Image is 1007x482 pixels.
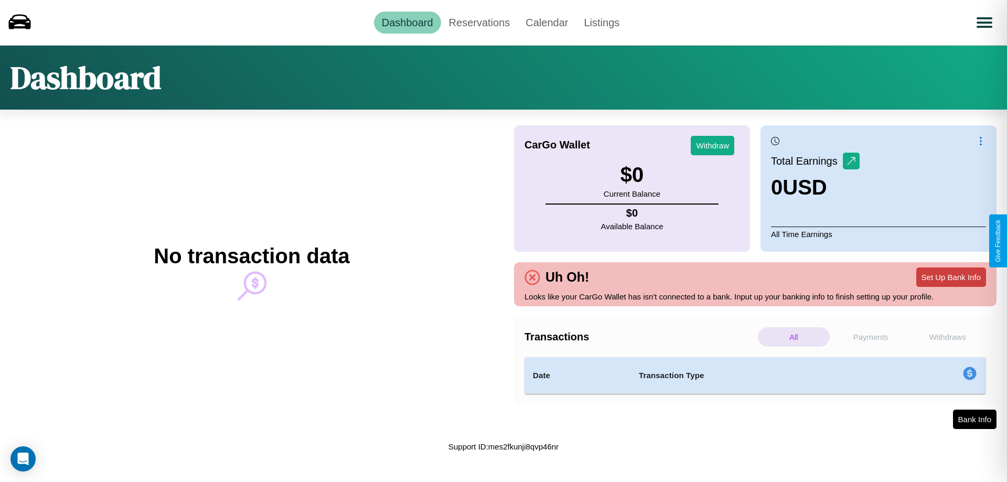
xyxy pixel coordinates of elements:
[912,327,983,347] p: Withdraws
[601,207,663,219] h4: $ 0
[604,187,660,201] p: Current Balance
[524,290,986,304] p: Looks like your CarGo Wallet has isn't connected to a bank. Input up your banking info to finish ...
[604,163,660,187] h3: $ 0
[154,244,349,268] h2: No transaction data
[639,369,877,382] h4: Transaction Type
[448,440,559,454] p: Support ID: mes2fkunji8qvp46nr
[916,267,986,287] button: Set Up Bank Info
[771,227,986,241] p: All Time Earnings
[518,12,576,34] a: Calendar
[441,12,518,34] a: Reservations
[524,357,986,394] table: simple table
[953,410,997,429] button: Bank Info
[771,152,843,170] p: Total Earnings
[540,270,594,285] h4: Uh Oh!
[835,327,907,347] p: Payments
[758,327,830,347] p: All
[524,331,755,343] h4: Transactions
[374,12,441,34] a: Dashboard
[601,219,663,233] p: Available Balance
[771,176,860,199] h3: 0 USD
[533,369,622,382] h4: Date
[994,220,1002,262] div: Give Feedback
[10,446,36,472] div: Open Intercom Messenger
[576,12,627,34] a: Listings
[10,56,161,99] h1: Dashboard
[524,139,590,151] h4: CarGo Wallet
[970,8,999,37] button: Open menu
[691,136,734,155] button: Withdraw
